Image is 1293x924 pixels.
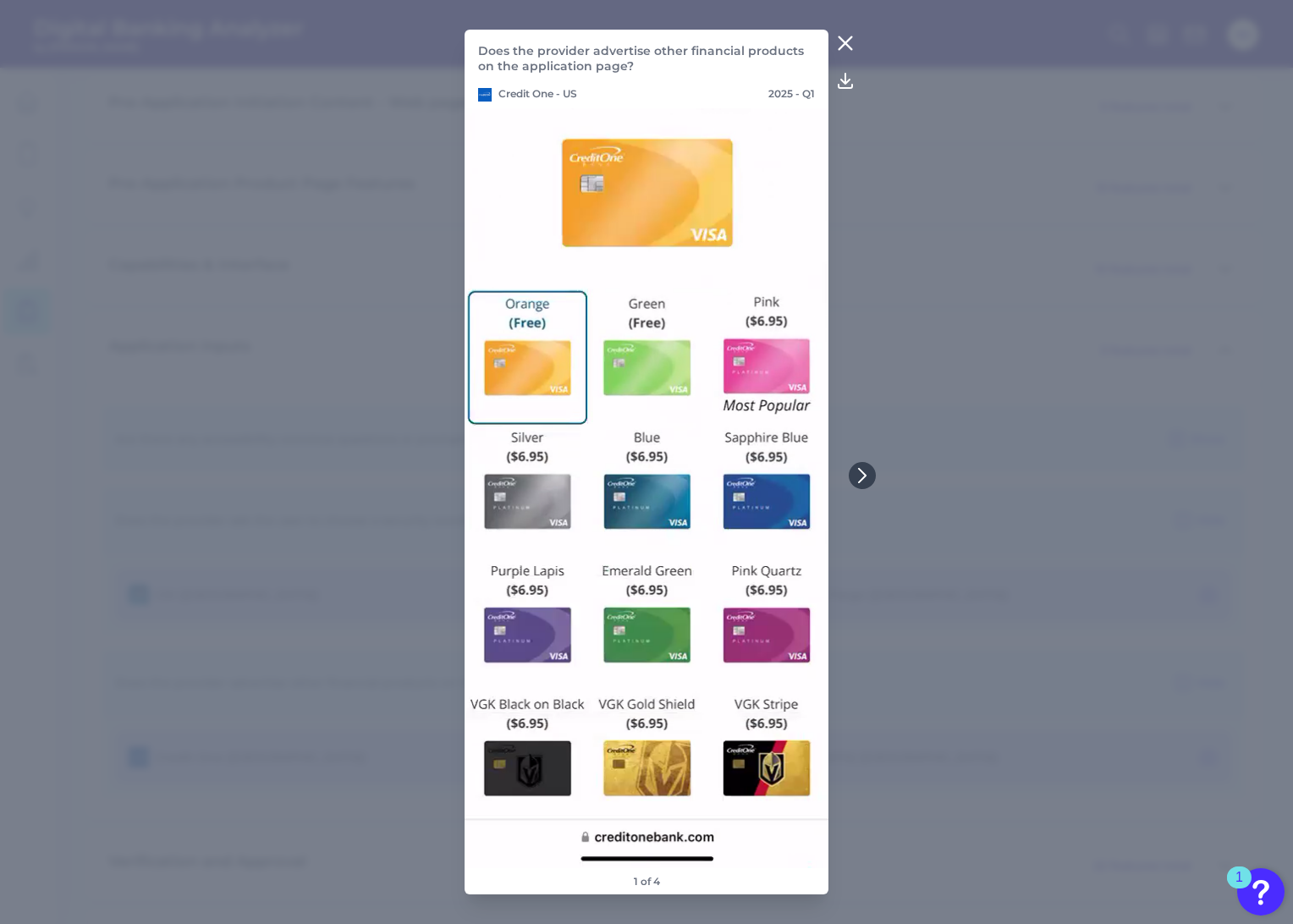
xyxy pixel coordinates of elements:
[478,87,577,102] p: Credit One - US
[768,87,815,102] p: 2025 - Q1
[478,88,492,102] img: Credit One
[1235,877,1243,899] div: 1
[465,108,829,868] img: 4575-10-CreditOneSecured-OB-Q1.2025.png
[478,43,816,74] p: Does the provider advertise other financial products on the application page?
[627,868,667,894] footer: 1 of 4
[1237,868,1285,916] button: Open Resource Center, 1 new notification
